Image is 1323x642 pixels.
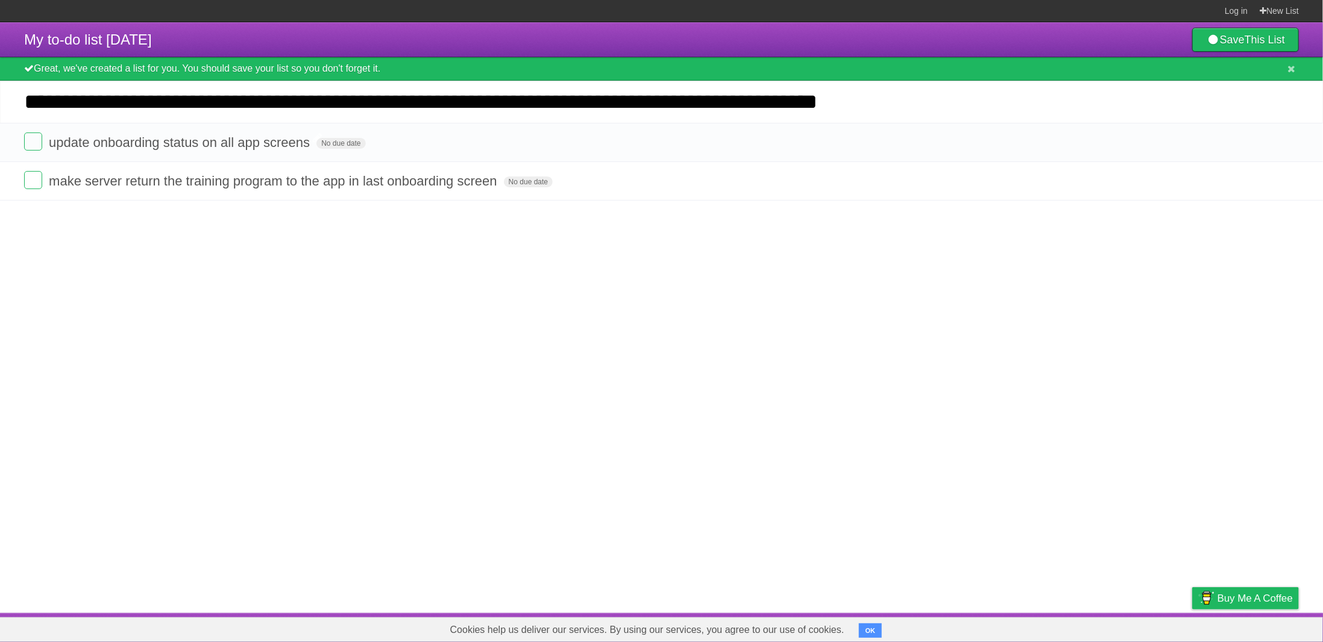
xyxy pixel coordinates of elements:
b: This List [1245,34,1285,46]
span: Buy me a coffee [1218,588,1293,609]
a: Privacy [1177,616,1208,639]
span: No due date [316,138,365,149]
span: update onboarding status on all app screens [49,135,313,150]
span: make server return the training program to the app in last onboarding screen [49,173,500,189]
a: Buy me a coffee [1192,587,1299,609]
a: Suggest a feature [1223,616,1299,639]
button: OK [859,623,882,638]
a: Terms [1136,616,1162,639]
span: Cookies help us deliver our services. By using our services, you agree to our use of cookies. [438,618,856,642]
a: Developers [1072,616,1120,639]
label: Done [24,171,42,189]
span: My to-do list [DATE] [24,31,152,48]
img: Buy me a coffee [1198,588,1215,608]
a: SaveThis List [1192,28,1299,52]
a: About [1032,616,1057,639]
label: Done [24,132,42,151]
span: No due date [504,176,553,187]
